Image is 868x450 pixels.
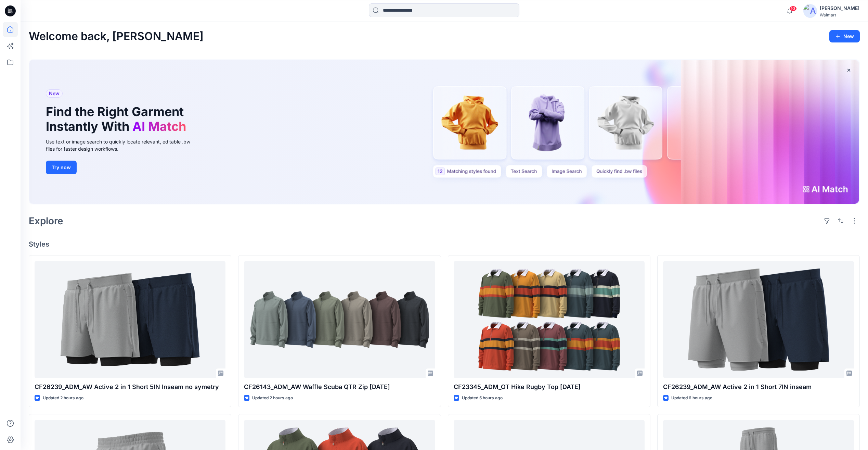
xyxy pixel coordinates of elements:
p: Updated 6 hours ago [671,395,712,402]
span: New [49,89,60,98]
h4: Styles [29,240,860,248]
h2: Welcome back, [PERSON_NAME] [29,30,204,43]
p: Updated 2 hours ago [43,395,83,402]
span: AI Match [132,119,186,134]
a: CF26239_ADM_AW Active 2 in 1 Short 7IN inseam [663,261,854,378]
button: New [829,30,860,42]
button: Try now [46,161,77,174]
div: Walmart [820,12,859,17]
img: avatar [803,4,817,18]
h2: Explore [29,215,63,226]
a: CF23345_ADM_OT Hike Rugby Top 29SEP25 [454,261,645,378]
a: CF26239_ADM_AW Active 2 in 1 Short 5IN Inseam no symetry [35,261,225,378]
div: Use text or image search to quickly locate relevant, editable .bw files for faster design workflows. [46,138,200,152]
p: Updated 5 hours ago [462,395,503,402]
h1: Find the Right Garment Instantly With [46,104,190,134]
p: Updated 2 hours ago [252,395,293,402]
p: CF23345_ADM_OT Hike Rugby Top [DATE] [454,382,645,392]
a: CF26143_ADM_AW Waffle Scuba QTR Zip 29SEP25 [244,261,435,378]
div: [PERSON_NAME] [820,4,859,12]
p: CF26239_ADM_AW Active 2 in 1 Short 5IN Inseam no symetry [35,382,225,392]
span: 10 [789,6,797,11]
p: CF26143_ADM_AW Waffle Scuba QTR Zip [DATE] [244,382,435,392]
p: CF26239_ADM_AW Active 2 in 1 Short 7IN inseam [663,382,854,392]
